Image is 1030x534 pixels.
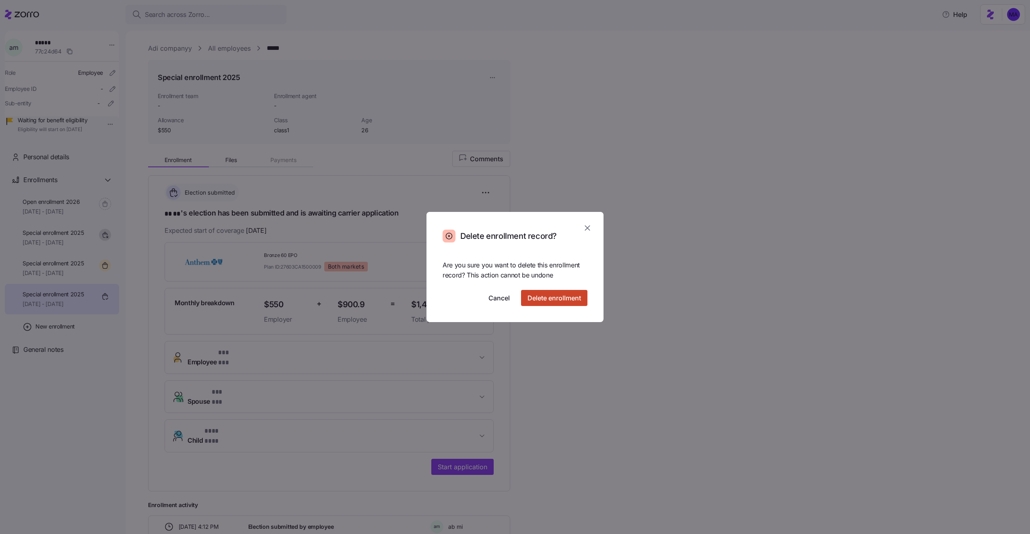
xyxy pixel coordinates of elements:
button: Cancel [482,290,516,306]
span: Delete enrollment [527,293,581,303]
span: Are you sure you want to delete this enrollment record? This action cannot be undone [443,260,587,280]
span: Cancel [488,293,510,303]
h2: Delete enrollment record? [460,231,557,242]
button: Delete enrollment [521,290,587,306]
